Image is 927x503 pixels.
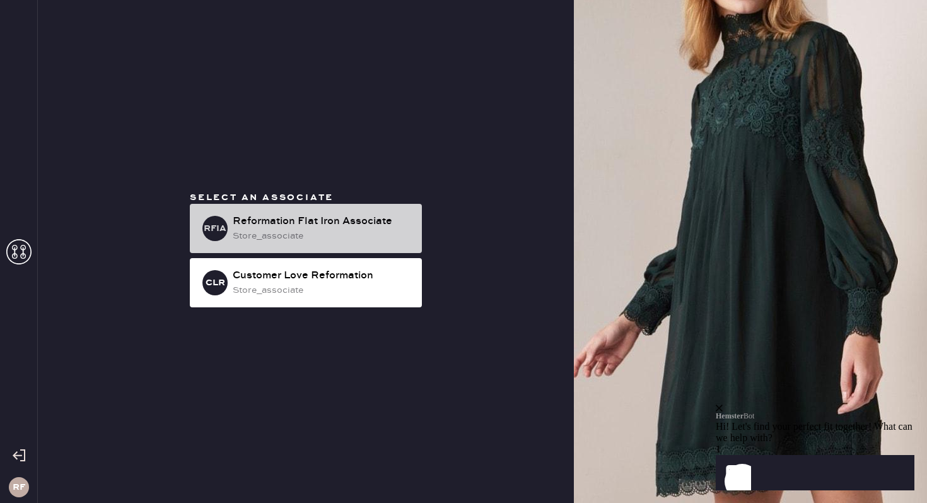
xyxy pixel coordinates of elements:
h3: RF [13,483,25,492]
div: Customer Love Reformation [233,268,412,283]
iframe: Front Chat [716,328,924,500]
div: store_associate [233,229,412,243]
h3: RFIA [204,224,226,233]
span: Select an associate [190,192,334,203]
div: Reformation Flat Iron Associate [233,214,412,229]
h3: CLR [206,278,225,287]
div: store_associate [233,283,412,297]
